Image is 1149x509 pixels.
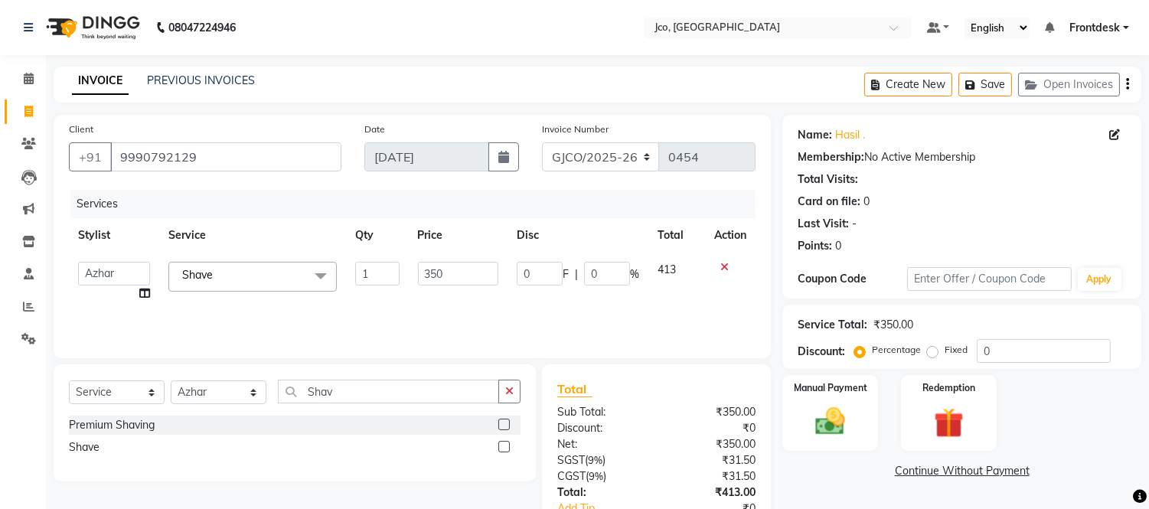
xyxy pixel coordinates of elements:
[546,404,657,420] div: Sub Total:
[546,452,657,468] div: ( )
[364,122,385,136] label: Date
[1069,20,1120,36] span: Frontdesk
[798,216,849,232] div: Last Visit:
[945,343,968,357] label: Fixed
[705,218,756,253] th: Action
[925,404,973,442] img: _gift.svg
[409,218,508,253] th: Price
[872,343,921,357] label: Percentage
[69,417,155,433] div: Premium Shaving
[657,485,768,501] div: ₹413.00
[575,266,578,282] span: |
[922,381,975,395] label: Redemption
[798,149,864,165] div: Membership:
[69,142,112,171] button: +91
[110,142,341,171] input: Search by Name/Mobile/Email/Code
[346,218,408,253] th: Qty
[563,266,569,282] span: F
[785,463,1138,479] a: Continue Without Payment
[863,194,870,210] div: 0
[557,469,586,483] span: CGST
[907,267,1071,291] input: Enter Offer / Coupon Code
[542,122,609,136] label: Invoice Number
[546,436,657,452] div: Net:
[72,67,129,95] a: INVOICE
[798,317,867,333] div: Service Total:
[546,420,657,436] div: Discount:
[835,127,865,143] a: Hasil .
[958,73,1012,96] button: Save
[508,218,648,253] th: Disc
[588,454,602,466] span: 9%
[657,452,768,468] div: ₹31.50
[39,6,144,49] img: logo
[147,73,255,87] a: PREVIOUS INVOICES
[806,404,854,439] img: _cash.svg
[1018,73,1120,96] button: Open Invoices
[182,268,213,282] span: Shave
[648,218,705,253] th: Total
[159,218,346,253] th: Service
[657,420,768,436] div: ₹0
[557,381,592,397] span: Total
[69,218,159,253] th: Stylist
[798,171,858,188] div: Total Visits:
[794,381,867,395] label: Manual Payment
[630,266,639,282] span: %
[798,344,845,360] div: Discount:
[278,380,499,403] input: Search or Scan
[798,238,832,254] div: Points:
[546,485,657,501] div: Total:
[864,73,952,96] button: Create New
[168,6,236,49] b: 08047224946
[657,468,768,485] div: ₹31.50
[873,317,913,333] div: ₹350.00
[70,190,767,218] div: Services
[589,470,603,482] span: 9%
[557,453,585,467] span: SGST
[69,122,93,136] label: Client
[657,404,768,420] div: ₹350.00
[835,238,841,254] div: 0
[657,436,768,452] div: ₹350.00
[69,439,100,455] div: Shave
[852,216,857,232] div: -
[546,468,657,485] div: ( )
[798,194,860,210] div: Card on file:
[658,263,676,276] span: 413
[798,149,1126,165] div: No Active Membership
[213,268,220,282] a: x
[798,127,832,143] div: Name:
[1078,268,1121,291] button: Apply
[798,271,907,287] div: Coupon Code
